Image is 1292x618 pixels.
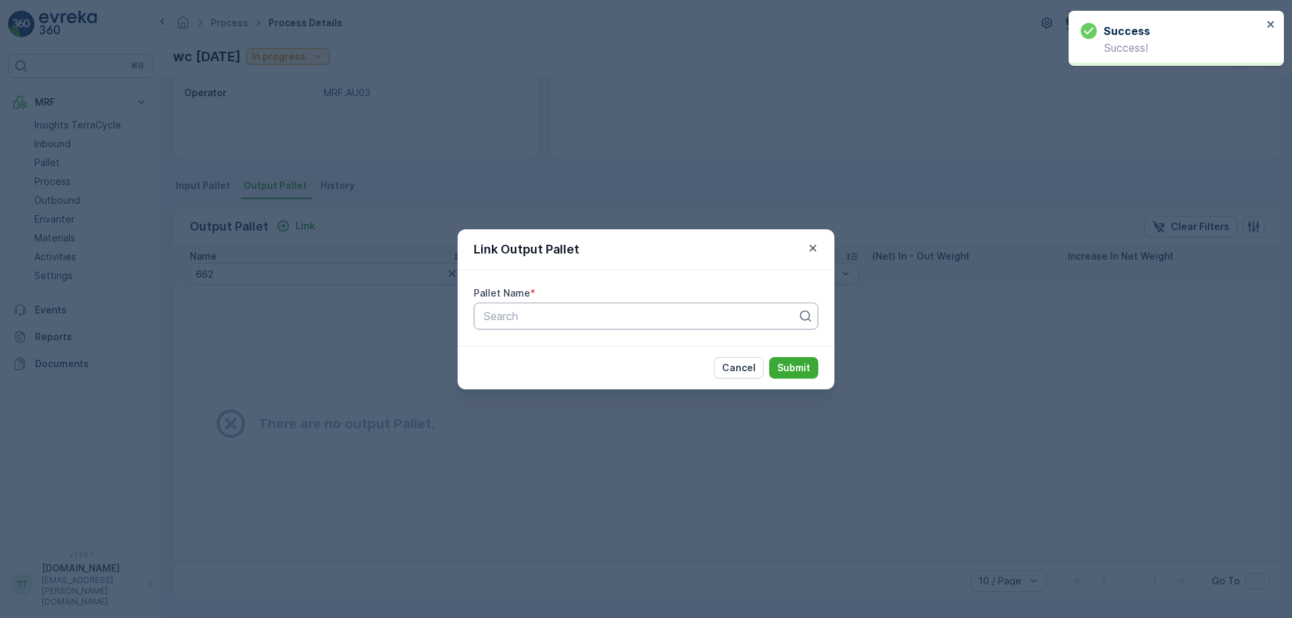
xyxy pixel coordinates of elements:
p: Link Output Pallet [474,240,579,259]
h3: Success [1104,23,1150,39]
p: Cancel [722,361,756,375]
p: Submit [777,361,810,375]
button: Submit [769,357,818,379]
button: Cancel [714,357,764,379]
button: close [1266,19,1276,32]
label: Pallet Name [474,287,530,299]
p: Search [484,308,797,324]
p: Success! [1081,42,1262,54]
